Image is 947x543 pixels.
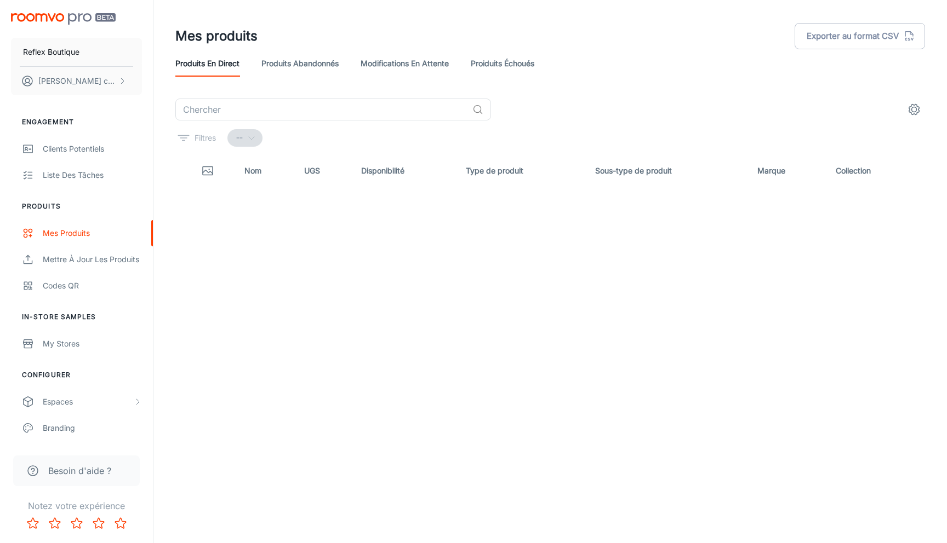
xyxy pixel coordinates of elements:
[43,169,142,181] div: Liste des tâches
[903,99,925,120] button: settings
[201,164,214,177] svg: Thumbnail
[43,280,142,292] div: Codes QR
[175,50,239,77] a: Produits en direct
[457,155,586,186] th: Type de produit
[43,143,142,155] div: Clients potentiels
[38,75,116,87] p: [PERSON_NAME] castelli
[11,13,116,25] img: Roomvo PRO Beta
[48,464,111,477] span: Besoin d'aide ?
[236,155,295,186] th: Nom
[749,155,827,186] th: Marque
[110,512,132,534] button: Rate 5 star
[66,512,88,534] button: Rate 3 star
[827,155,925,186] th: Collection
[795,23,925,49] button: Exporter au format CSV
[43,253,142,265] div: Mettre à jour les produits
[44,512,66,534] button: Rate 2 star
[43,396,133,408] div: Espaces
[9,499,144,512] p: Notez votre expérience
[175,99,468,120] input: Chercher
[295,155,353,186] th: UGS
[361,50,449,77] a: Modifications en attente
[175,26,258,46] h1: Mes produits
[88,512,110,534] button: Rate 4 star
[261,50,339,77] a: Produits abandonnés
[43,227,142,239] div: Mes produits
[586,155,749,186] th: Sous-type de produit
[471,50,534,77] a: Proiduits Échoués
[11,38,142,66] button: Reflex Boutique
[22,512,44,534] button: Rate 1 star
[43,338,142,350] div: My Stores
[352,155,457,186] th: Disponibilité
[23,46,79,58] p: Reflex Boutique
[43,422,142,434] div: Branding
[11,67,142,95] button: [PERSON_NAME] castelli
